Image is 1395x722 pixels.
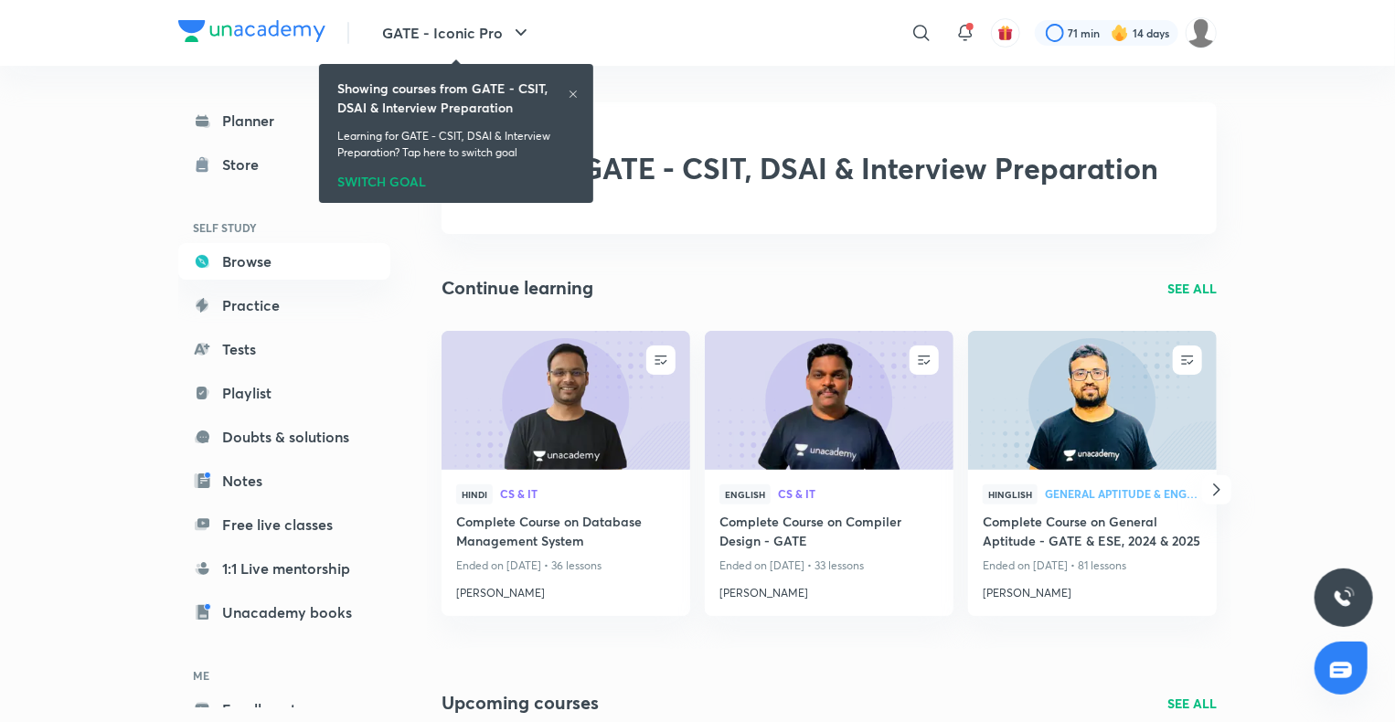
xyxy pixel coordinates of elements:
[337,128,575,161] p: Learning for GATE - CSIT, DSAI & Interview Preparation? Tap here to switch goal
[178,660,390,691] h6: ME
[442,689,599,717] h2: Upcoming courses
[178,331,390,367] a: Tests
[965,329,1219,471] img: new-thumbnail
[1045,488,1202,499] span: General Aptitude & Engg Mathematics
[983,578,1202,601] a: [PERSON_NAME]
[997,25,1014,41] img: avatar
[983,512,1202,554] a: Complete Course on General Aptitude - GATE & ESE, 2024 & 2025
[983,554,1202,578] p: Ended on [DATE] • 81 lessons
[705,331,953,470] a: new-thumbnail
[991,18,1020,48] button: avatar
[456,484,493,504] span: Hindi
[500,488,676,499] span: CS & IT
[178,506,390,543] a: Free live classes
[719,554,939,578] p: Ended on [DATE] • 33 lessons
[1111,24,1129,42] img: streak
[337,168,575,188] div: SWITCH GOAL
[222,154,270,175] div: Store
[719,578,939,601] a: [PERSON_NAME]
[442,331,690,470] a: new-thumbnail
[1167,279,1217,298] a: SEE ALL
[1186,17,1217,48] img: Deepika S S
[778,488,939,499] span: CS & IT
[719,512,939,554] a: Complete Course on Compiler Design - GATE
[500,488,676,501] a: CS & IT
[178,594,390,631] a: Unacademy books
[442,274,593,302] h2: Continue learning
[456,512,676,554] a: Complete Course on Database Management System
[178,243,390,280] a: Browse
[178,212,390,243] h6: SELF STUDY
[178,419,390,455] a: Doubts & solutions
[1045,488,1202,501] a: General Aptitude & Engg Mathematics
[1167,694,1217,713] a: SEE ALL
[178,20,325,42] img: Company Logo
[439,329,692,471] img: new-thumbnail
[1333,587,1355,609] img: ttu
[178,287,390,324] a: Practice
[983,484,1038,504] span: Hinglish
[178,20,325,47] a: Company Logo
[178,462,390,499] a: Notes
[456,578,676,601] a: [PERSON_NAME]
[178,550,390,587] a: 1:1 Live mentorship
[178,375,390,411] a: Playlist
[178,146,390,183] a: Store
[702,329,955,471] img: new-thumbnail
[371,15,543,51] button: GATE - Iconic Pro
[719,484,771,504] span: English
[968,331,1217,470] a: new-thumbnail
[580,151,1158,186] h2: GATE - CSIT, DSAI & Interview Preparation
[778,488,939,501] a: CS & IT
[337,79,568,117] h6: Showing courses from GATE - CSIT, DSAI & Interview Preparation
[178,102,390,139] a: Planner
[456,554,676,578] p: Ended on [DATE] • 36 lessons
